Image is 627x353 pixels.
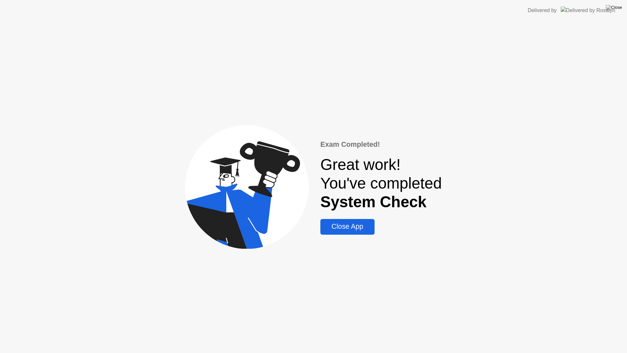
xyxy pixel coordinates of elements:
[322,223,372,231] div: Close App
[320,155,442,211] div: Great work! You've completed
[320,139,442,150] div: Exam Completed!
[606,5,622,10] img: Close
[320,193,426,210] b: System Check
[320,219,374,235] button: Close App
[528,7,557,14] div: Delivered by
[561,7,615,14] img: Delivered by Rosalyn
